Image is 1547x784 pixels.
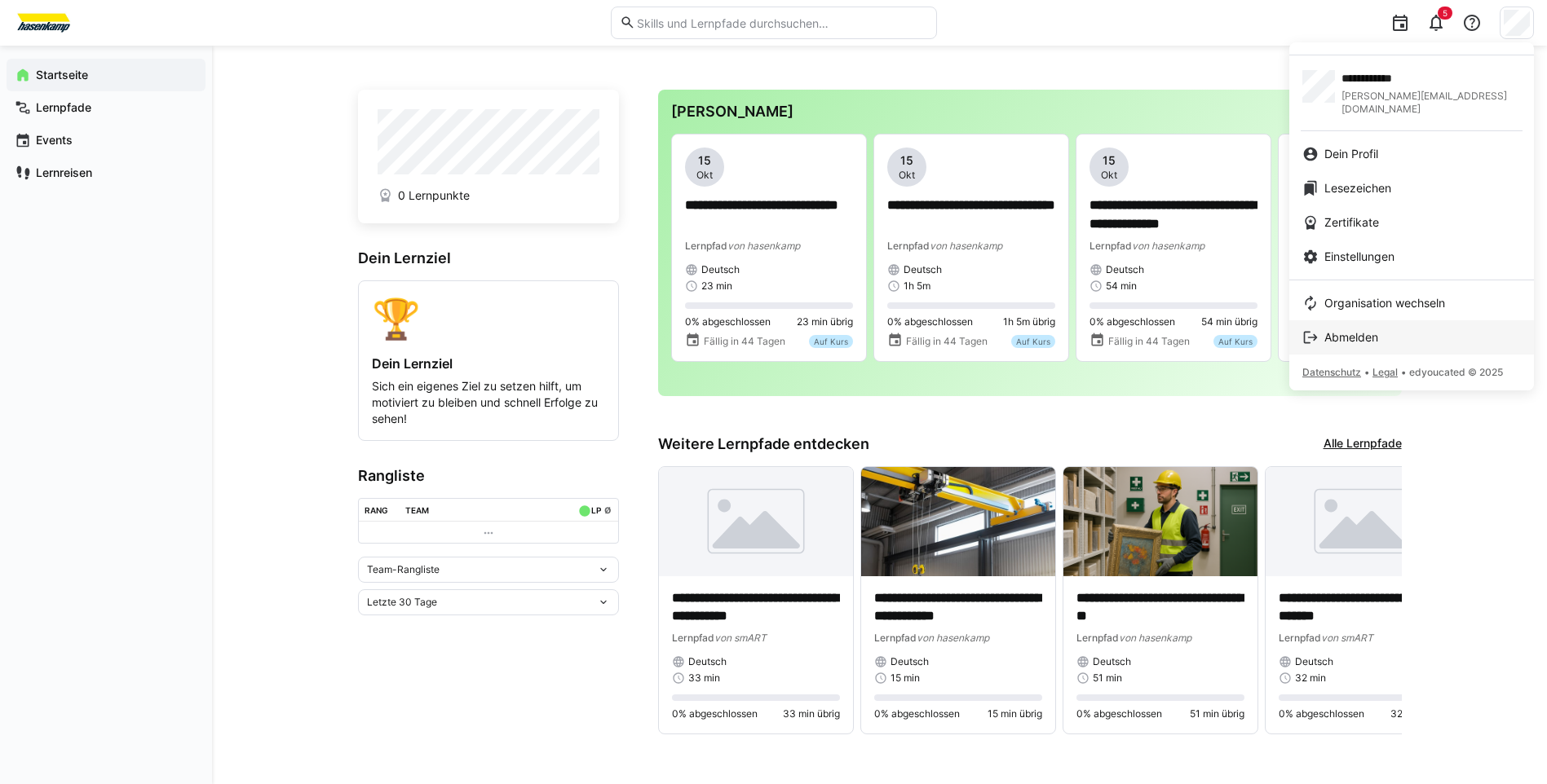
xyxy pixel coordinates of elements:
span: Zertifikate [1324,214,1379,231]
span: • [1401,366,1406,378]
span: Dein Profil [1324,146,1378,162]
span: edyoucated © 2025 [1409,366,1503,378]
span: Legal [1372,366,1398,378]
span: Abmelden [1324,329,1378,346]
span: [PERSON_NAME][EMAIL_ADDRESS][DOMAIN_NAME] [1341,90,1521,116]
span: Organisation wechseln [1324,295,1445,311]
span: • [1364,366,1369,378]
span: Einstellungen [1324,249,1395,265]
span: Lesezeichen [1324,180,1391,196]
span: Datenschutz [1302,366,1361,378]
